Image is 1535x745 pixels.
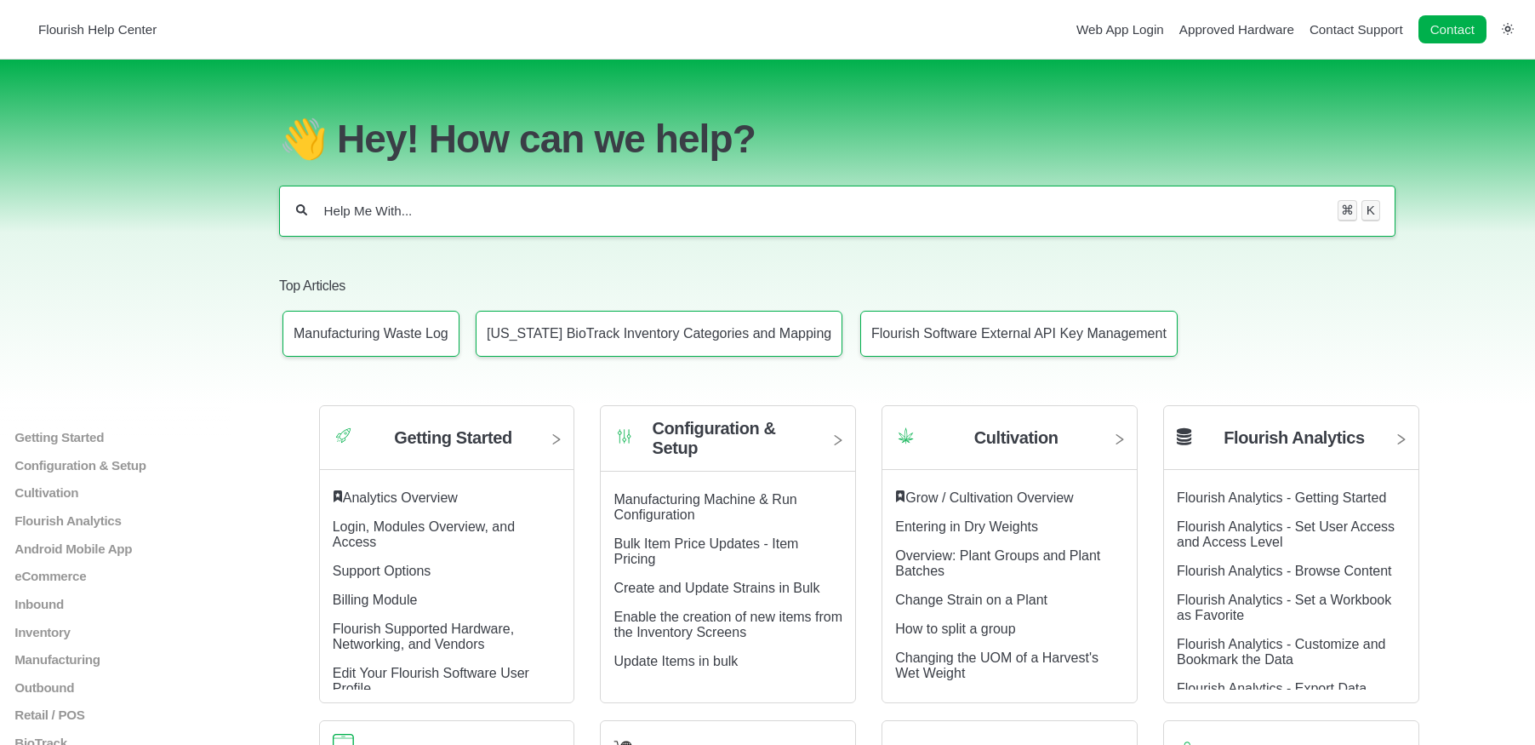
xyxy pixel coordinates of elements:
[1177,593,1391,622] a: Flourish Analytics - Set a Workbook as Favorite article
[343,490,458,505] a: Analytics Overview article
[279,116,1395,162] h1: 👋 Hey! How can we help?
[1177,637,1385,667] a: Flourish Analytics - Customize and Bookmark the Data article
[613,536,798,566] a: Bulk Item Price Updates - Item Pricing article
[613,610,842,639] a: Enable the creation of new items from the Inventory Screens article
[333,593,418,607] a: Billing Module article
[860,311,1178,357] a: Article: Flourish Software External API Key Management
[13,458,264,473] a: Configuration & Setup
[613,426,635,447] img: Category icon
[333,490,562,506] div: ​
[13,541,264,555] a: Android Mobile App
[895,425,916,446] img: Category icon
[895,622,1015,636] a: How to split a group article
[1076,22,1164,37] a: Web App Login navigation item
[1164,419,1418,470] a: Flourish Analytics
[13,569,264,583] a: eCommerce
[13,624,264,639] a: Inventory
[652,419,817,458] h2: Configuration & Setup
[895,593,1047,607] a: Change Strain on a Plant article
[895,490,905,502] svg: Featured
[613,581,819,595] a: Create and Update Strains in Bulk article
[476,311,842,357] a: Article: New York BioTrack Inventory Categories and Mapping
[905,490,1073,505] a: Grow / Cultivation Overview article
[13,485,264,500] a: Cultivation
[1418,15,1486,43] a: Contact
[1414,18,1491,42] li: Contact desktop
[1177,681,1367,696] a: Flourish Analytics - Export Data article
[21,18,30,41] img: Flourish Help Center Logo
[601,419,855,472] a: Category icon Configuration & Setup
[21,18,157,41] a: Flourish Help Center
[613,654,738,668] a: Update Items in bulk article
[974,428,1059,448] h2: Cultivation
[13,680,264,695] a: Outbound
[1177,490,1386,505] a: Flourish Analytics - Getting Started article
[1338,200,1357,221] kbd: ⌘
[322,203,1323,220] input: Help Me With...
[871,326,1167,341] p: Flourish Software External API Key Management
[279,277,1395,295] h2: Top Articles
[895,548,1100,578] a: Overview: Plant Groups and Plant Batches article
[294,326,448,341] p: Manufacturing Waste Log
[394,428,511,448] h2: Getting Started
[1310,22,1403,37] a: Contact Support navigation item
[1177,564,1392,578] a: Flourish Analytics - Browse Content article
[882,419,1137,470] a: Category icon Cultivation
[333,622,514,651] a: Flourish Supported Hardware, Networking, and Vendors article
[1224,428,1364,448] h2: Flourish Analytics
[1361,200,1380,221] kbd: K
[487,326,831,341] p: [US_STATE] BioTrack Inventory Categories and Mapping
[333,519,515,549] a: Login, Modules Overview, and Access article
[333,564,431,578] a: Support Options article
[13,597,264,611] a: Inbound
[13,430,264,444] a: Getting Started
[1338,200,1379,221] div: Keyboard shortcut for search
[13,708,264,722] a: Retail / POS
[279,251,1395,371] section: Top Articles
[13,652,264,667] a: Manufacturing
[895,490,1124,506] div: ​
[333,490,343,502] svg: Featured
[1179,22,1294,37] a: Approved Hardware navigation item
[333,666,529,696] a: Edit Your Flourish Software User Profile article
[320,419,574,470] a: Category icon Getting Started
[282,311,459,357] a: Article: Manufacturing Waste Log
[895,519,1038,534] a: Entering in Dry Weights article
[38,22,157,37] span: Flourish Help Center
[1502,21,1514,36] a: Switch dark mode setting
[333,425,354,446] img: Category icon
[1177,519,1395,549] a: Flourish Analytics - Set User Access and Access Level article
[13,513,264,528] a: Flourish Analytics
[895,650,1098,680] a: Changing the UOM of a Harvest's Wet Weight article
[613,492,796,522] a: Manufacturing Machine & Run Configuration article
